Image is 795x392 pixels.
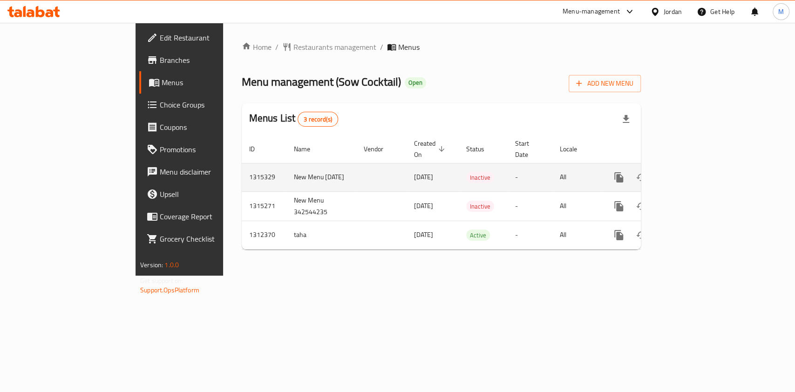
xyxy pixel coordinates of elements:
span: Get support on: [140,275,183,287]
span: Promotions [160,144,261,155]
span: Version: [140,259,163,271]
td: - [508,191,552,221]
a: Menu disclaimer [139,161,268,183]
div: Menu-management [563,6,620,17]
span: Inactive [466,172,494,183]
span: Start Date [515,138,541,160]
td: All [552,221,600,249]
a: Edit Restaurant [139,27,268,49]
span: M [778,7,784,17]
button: more [608,224,630,246]
span: Status [466,143,496,155]
a: Upsell [139,183,268,205]
span: Menu management ( Sow Cocktail ) [242,71,401,92]
h2: Menus List [249,111,338,127]
span: Coverage Report [160,211,261,222]
td: - [508,163,552,191]
button: Change Status [630,195,652,217]
button: more [608,166,630,189]
button: more [608,195,630,217]
span: Vendor [364,143,395,155]
a: Choice Groups [139,94,268,116]
span: Open [405,79,426,87]
td: taha [286,221,356,249]
td: All [552,163,600,191]
span: Grocery Checklist [160,233,261,244]
span: Restaurants management [293,41,376,53]
div: Jordan [664,7,682,17]
span: Inactive [466,201,494,212]
span: Name [294,143,322,155]
span: Created On [414,138,448,160]
li: / [380,41,383,53]
div: Export file [615,108,637,130]
span: [DATE] [414,200,433,212]
span: 1.0.0 [164,259,179,271]
span: [DATE] [414,229,433,241]
a: Grocery Checklist [139,228,268,250]
a: Restaurants management [282,41,376,53]
span: Edit Restaurant [160,32,261,43]
span: Choice Groups [160,99,261,110]
th: Actions [600,135,705,163]
a: Support.OpsPlatform [140,284,199,296]
td: New Menu 342544235 [286,191,356,221]
a: Coverage Report [139,205,268,228]
span: Menus [398,41,420,53]
a: Coupons [139,116,268,138]
button: Change Status [630,224,652,246]
td: New Menu [DATE] [286,163,356,191]
div: Open [405,77,426,88]
a: Branches [139,49,268,71]
button: Add New Menu [569,75,641,92]
td: - [508,221,552,249]
span: [DATE] [414,171,433,183]
span: Active [466,230,490,241]
li: / [275,41,279,53]
span: 3 record(s) [298,115,338,124]
span: Coupons [160,122,261,133]
a: Promotions [139,138,268,161]
table: enhanced table [242,135,705,250]
nav: breadcrumb [242,41,641,53]
span: Menu disclaimer [160,166,261,177]
span: Branches [160,54,261,66]
td: All [552,191,600,221]
span: Menus [162,77,261,88]
span: Upsell [160,189,261,200]
span: ID [249,143,267,155]
div: Total records count [298,112,338,127]
span: Locale [560,143,589,155]
button: Change Status [630,166,652,189]
a: Menus [139,71,268,94]
span: Add New Menu [576,78,633,89]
